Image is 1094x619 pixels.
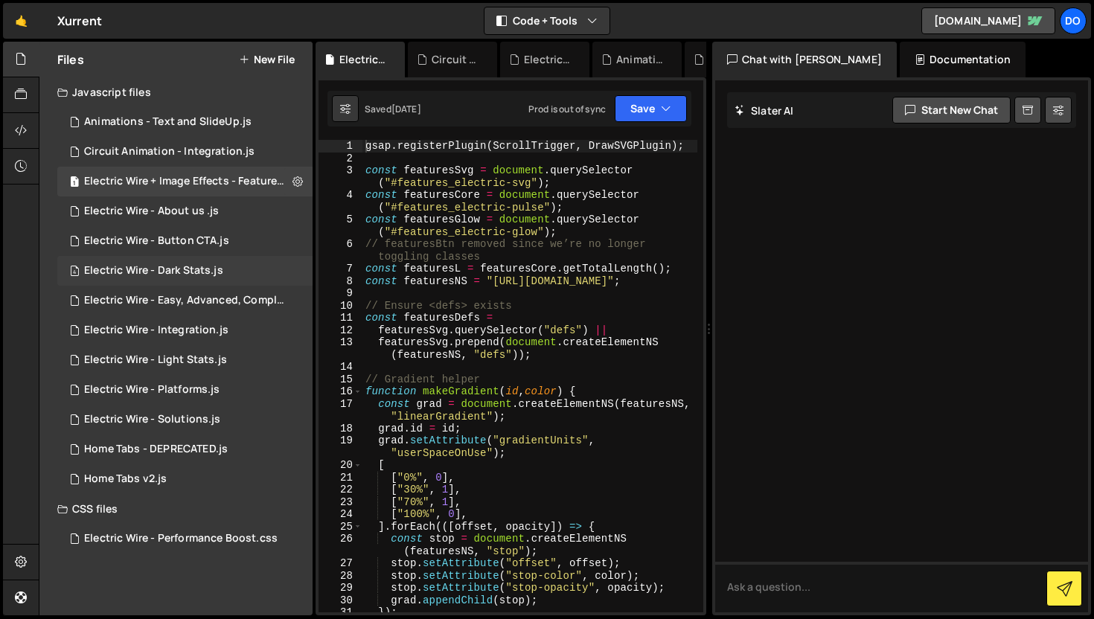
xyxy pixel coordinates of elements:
div: Electric Wire - Dark Stats.js [84,264,223,278]
div: Electric Wire - Performance Boost.css [84,532,278,545]
a: Do [1060,7,1087,34]
div: Electric Wire - Button CTA.js [84,234,229,248]
div: 13741/45398.js [57,315,313,345]
div: Home Tabs - DEPRECATED.js [84,443,228,456]
a: [DOMAIN_NAME] [921,7,1055,34]
div: 13741/45029.js [57,137,313,167]
div: 27 [319,557,362,570]
div: 13741/39667.js [57,405,313,434]
div: 13741/39729.js [57,375,313,405]
span: 4 [70,266,79,278]
div: 5 [319,214,362,238]
div: 13741/40873.js [57,196,313,226]
div: 18 [319,423,362,435]
button: Start new chat [892,97,1011,124]
div: Home Tabs v2.js [84,472,167,486]
div: 12 [319,324,362,337]
div: Circuit Animation - Integration.js [84,145,255,158]
div: Xurrent [57,12,102,30]
span: 1 [70,177,79,189]
div: 15 [319,373,362,386]
div: 7 [319,263,362,275]
div: 13741/40380.js [57,107,313,137]
div: 11 [319,312,362,324]
div: Electric Wire - Easy, Advanced, Complete.js [84,294,290,307]
div: Chat with [PERSON_NAME] [712,42,897,77]
div: 23 [319,496,362,509]
div: 28 [319,570,362,583]
div: [DATE] [391,103,421,115]
div: Prod is out of sync [528,103,606,115]
div: 1 [319,140,362,153]
div: 8 [319,275,362,288]
div: Circuit Animation - Integration.js [432,52,479,67]
button: New File [239,54,295,65]
div: Electric Wire + Image Effects - Features.js [339,52,387,67]
div: 26 [319,533,362,557]
div: 3 [319,164,362,189]
div: Animations - Text and SlideUp.js [84,115,252,129]
div: Electric Wire - Light Stats.js [524,52,572,67]
div: 21 [319,472,362,484]
div: 14 [319,361,362,373]
div: 4 [319,189,362,214]
div: 13741/39792.js [57,167,318,196]
div: CSS files [39,494,313,524]
div: 2 [319,153,362,165]
div: Electric Wire - Solutions.js [84,413,220,426]
div: Electric Wire - Light Stats.js [84,353,227,367]
div: 24 [319,508,362,521]
div: 13741/35121.js [57,464,313,494]
div: 13741/39793.js [57,286,318,315]
div: 13741/39773.js [57,256,313,286]
div: Saved [365,103,421,115]
div: 25 [319,521,362,533]
div: 9 [319,287,362,300]
h2: Files [57,51,84,68]
div: 22 [319,484,362,496]
div: 13741/39772.css [57,524,313,554]
div: 19 [319,434,362,459]
div: Electric Wire - About us .js [84,205,219,218]
div: 13741/39731.js [57,226,313,256]
div: Javascript files [39,77,313,107]
a: 🤙 [3,3,39,39]
div: 10 [319,300,362,312]
div: 13 [319,336,362,361]
button: Code + Tools [484,7,610,34]
div: 16 [319,385,362,398]
div: 6 [319,238,362,263]
div: 29 [319,582,362,594]
div: 13741/34720.js [57,434,313,464]
h2: Slater AI [735,103,794,118]
div: 30 [319,594,362,607]
div: Documentation [900,42,1026,77]
div: 31 [319,606,362,619]
button: Save [615,95,687,122]
div: Electric Wire - Platforms.js [84,383,220,397]
div: Electric Wire - Integration.js [84,324,228,337]
div: 13741/39781.js [57,345,313,375]
div: 17 [319,398,362,423]
div: 20 [319,459,362,472]
div: Electric Wire + Image Effects - Features.js [84,175,290,188]
div: Animations - Text and SlideUp.js [616,52,664,67]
